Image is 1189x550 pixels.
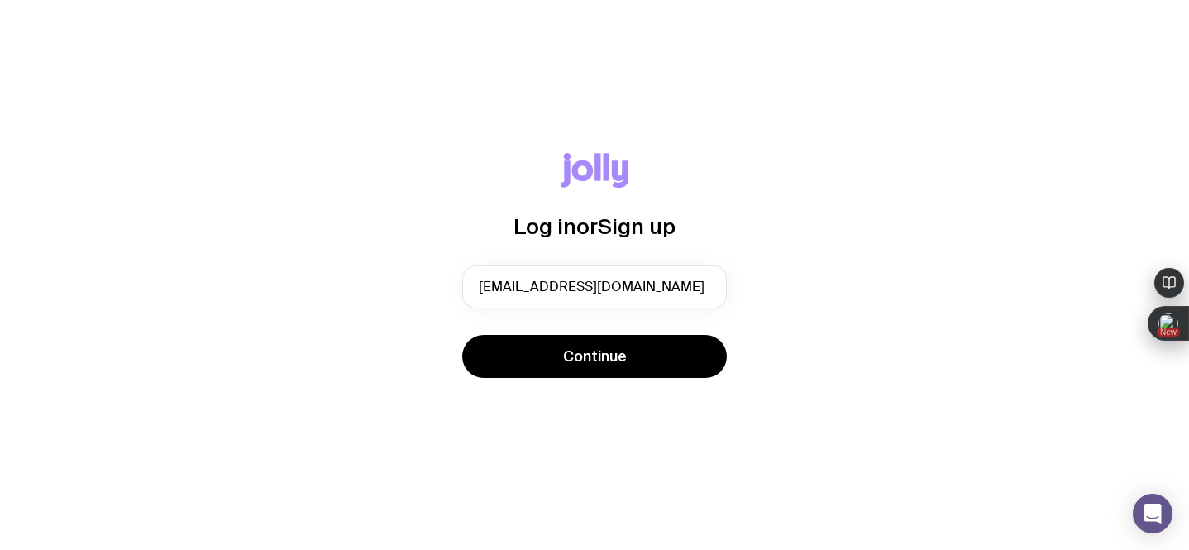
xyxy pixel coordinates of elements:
[462,335,727,378] button: Continue
[576,214,598,238] span: or
[513,214,576,238] span: Log in
[462,265,727,308] input: you@email.com
[563,347,627,366] span: Continue
[598,214,676,238] span: Sign up
[1133,494,1172,533] div: Open Intercom Messenger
